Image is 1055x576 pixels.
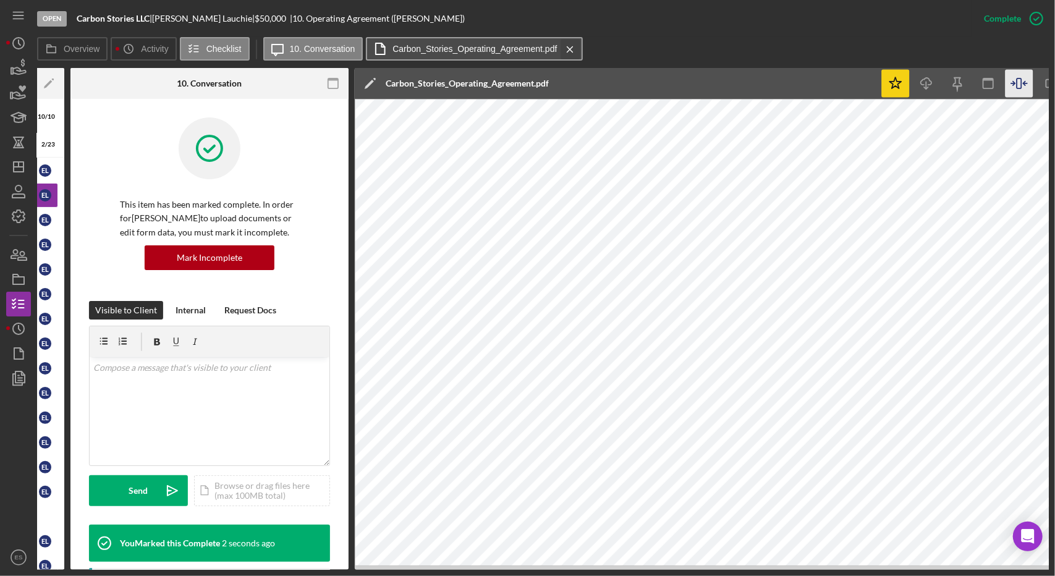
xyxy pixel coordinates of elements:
button: ES [6,545,31,570]
button: Activity [111,37,176,61]
div: Open [37,11,67,27]
div: Send [129,475,148,506]
div: E L [39,337,51,350]
label: 10. Conversation [290,44,355,54]
div: E L [39,239,51,251]
button: Visible to Client [89,301,163,320]
div: Carbon_Stories_Operating_Agreement.pdf [386,78,549,88]
button: Complete [972,6,1049,31]
span: $50,000 [255,13,286,23]
div: E L [39,288,51,300]
button: Carbon_Stories_Operating_Agreement.pdf [366,37,582,61]
button: Overview [37,37,108,61]
div: E L [39,387,51,399]
div: [PERSON_NAME] Lauchie | [152,14,255,23]
div: E L [39,412,51,424]
div: You Marked this Complete [120,538,220,548]
button: Request Docs [218,301,282,320]
div: E L [39,436,51,449]
label: Checklist [206,44,242,54]
button: Internal [169,301,212,320]
div: 10. Conversation [177,78,242,88]
div: Internal [176,301,206,320]
div: E L [39,535,51,548]
label: Activity [141,44,168,54]
div: E L [39,189,51,201]
div: E L [39,560,51,572]
div: Mark Incomplete [177,245,242,270]
div: E L [39,486,51,498]
div: | 10. Operating Agreement ([PERSON_NAME]) [290,14,465,23]
div: Open Intercom Messenger [1013,522,1043,551]
div: 10 / 10 [33,113,55,121]
b: Carbon Stories LLC [77,13,150,23]
div: E L [39,461,51,473]
button: Checklist [180,37,250,61]
div: Request Docs [224,301,276,320]
div: E L [39,164,51,177]
div: | [77,14,152,23]
div: E L [39,362,51,375]
div: E L [39,263,51,276]
div: Visible to Client [95,301,157,320]
div: E L [39,214,51,226]
label: Carbon_Stories_Operating_Agreement.pdf [392,44,557,54]
time: 2025-09-05 14:01 [222,538,275,548]
div: Complete [984,6,1021,31]
div: 2 / 23 [33,141,55,148]
p: This item has been marked complete. In order for [PERSON_NAME] to upload documents or edit form d... [120,198,299,239]
label: Overview [64,44,100,54]
text: ES [15,554,23,561]
button: 10. Conversation [263,37,363,61]
button: Mark Incomplete [145,245,274,270]
button: Send [89,475,188,506]
div: E L [39,313,51,325]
